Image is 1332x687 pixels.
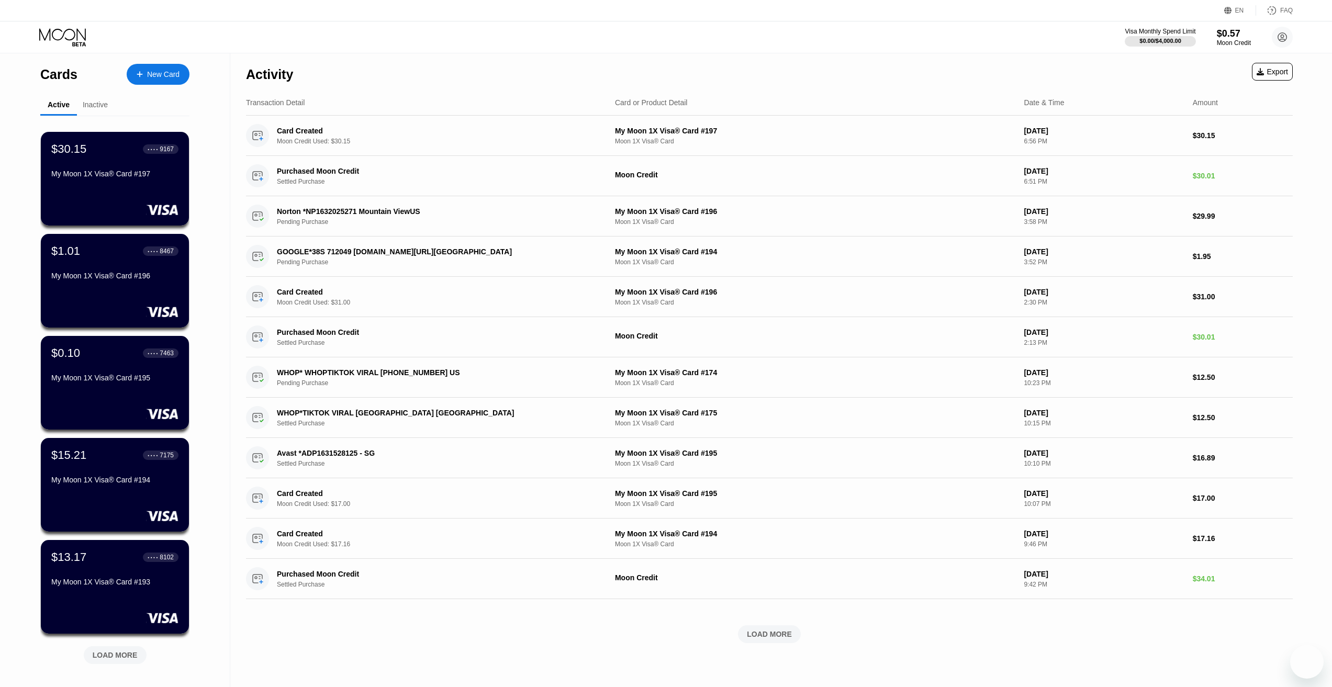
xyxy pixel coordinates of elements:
[76,642,154,664] div: LOAD MORE
[277,449,579,457] div: Avast *ADP1631528125 - SG
[160,350,174,357] div: 7463
[1256,5,1293,16] div: FAQ
[246,625,1293,643] div: LOAD MORE
[1257,67,1288,76] div: Export
[160,145,174,153] div: 9167
[51,244,80,258] div: $1.01
[1024,570,1184,578] div: [DATE]
[1193,454,1293,462] div: $16.89
[148,556,158,559] div: ● ● ● ●
[1217,39,1251,47] div: Moon Credit
[1193,98,1218,107] div: Amount
[1024,167,1184,175] div: [DATE]
[277,500,601,508] div: Moon Credit Used: $17.00
[51,142,86,156] div: $30.15
[246,98,305,107] div: Transaction Detail
[615,449,1015,457] div: My Moon 1X Visa® Card #195
[615,127,1015,135] div: My Moon 1X Visa® Card #197
[1024,449,1184,457] div: [DATE]
[1024,460,1184,467] div: 10:10 PM
[1024,339,1184,346] div: 2:13 PM
[1217,28,1251,47] div: $0.57Moon Credit
[51,550,86,564] div: $13.17
[1024,98,1064,107] div: Date & Time
[1193,575,1293,583] div: $34.01
[615,299,1015,306] div: Moon 1X Visa® Card
[1024,207,1184,216] div: [DATE]
[615,288,1015,296] div: My Moon 1X Visa® Card #196
[1024,581,1184,588] div: 9:42 PM
[1139,38,1181,44] div: $0.00 / $4,000.00
[1024,489,1184,498] div: [DATE]
[1125,28,1195,47] div: Visa Monthly Spend Limit$0.00/$4,000.00
[277,127,579,135] div: Card Created
[246,559,1293,599] div: Purchased Moon CreditSettled PurchaseMoon Credit[DATE]9:42 PM$34.01
[1024,420,1184,427] div: 10:15 PM
[1217,28,1251,39] div: $0.57
[148,250,158,253] div: ● ● ● ●
[277,540,601,548] div: Moon Credit Used: $17.16
[246,478,1293,519] div: Card CreatedMoon Credit Used: $17.00My Moon 1X Visa® Card #195Moon 1X Visa® Card[DATE]10:07 PM$17.00
[51,476,178,484] div: My Moon 1X Visa® Card #194
[1125,28,1195,35] div: Visa Monthly Spend Limit
[246,67,293,82] div: Activity
[615,420,1015,427] div: Moon 1X Visa® Card
[1193,373,1293,381] div: $12.50
[615,489,1015,498] div: My Moon 1X Visa® Card #195
[246,519,1293,559] div: Card CreatedMoon Credit Used: $17.16My Moon 1X Visa® Card #194Moon 1X Visa® Card[DATE]9:46 PM$17.16
[277,178,601,185] div: Settled Purchase
[615,409,1015,417] div: My Moon 1X Visa® Card #175
[1024,540,1184,548] div: 9:46 PM
[277,368,579,377] div: WHOP* WHOPTIKTOK VIRAL [PHONE_NUMBER] US
[1193,172,1293,180] div: $30.01
[1193,292,1293,301] div: $31.00
[1290,645,1324,679] iframe: Mesajlaşma penceresini başlatma düğmesi, görüşme devam ediyor
[1193,534,1293,543] div: $17.16
[160,247,174,255] div: 8467
[277,420,601,427] div: Settled Purchase
[615,247,1015,256] div: My Moon 1X Visa® Card #194
[615,573,1015,582] div: Moon Credit
[277,288,579,296] div: Card Created
[48,100,70,109] div: Active
[1024,530,1184,538] div: [DATE]
[1024,500,1184,508] div: 10:07 PM
[160,452,174,459] div: 7175
[277,258,601,266] div: Pending Purchase
[246,438,1293,478] div: Avast *ADP1631528125 - SGSettled PurchaseMy Moon 1X Visa® Card #195Moon 1X Visa® Card[DATE]10:10 ...
[615,258,1015,266] div: Moon 1X Visa® Card
[1024,138,1184,145] div: 6:56 PM
[615,530,1015,538] div: My Moon 1X Visa® Card #194
[1193,212,1293,220] div: $29.99
[246,156,1293,196] div: Purchased Moon CreditSettled PurchaseMoon Credit[DATE]6:51 PM$30.01
[747,629,792,639] div: LOAD MORE
[277,218,601,226] div: Pending Purchase
[1024,258,1184,266] div: 3:52 PM
[51,272,178,280] div: My Moon 1X Visa® Card #196
[1193,494,1293,502] div: $17.00
[1024,368,1184,377] div: [DATE]
[41,132,189,226] div: $30.15● ● ● ●9167My Moon 1X Visa® Card #197
[147,70,180,79] div: New Card
[160,554,174,561] div: 8102
[1235,7,1244,14] div: EN
[1193,413,1293,422] div: $12.50
[277,138,601,145] div: Moon Credit Used: $30.15
[127,64,189,85] div: New Card
[277,530,579,538] div: Card Created
[41,438,189,532] div: $15.21● ● ● ●7175My Moon 1X Visa® Card #194
[277,247,579,256] div: GOOGLE*38S 712049 [DOMAIN_NAME][URL][GEOGRAPHIC_DATA]
[1024,127,1184,135] div: [DATE]
[277,328,579,336] div: Purchased Moon Credit
[615,98,688,107] div: Card or Product Detail
[246,357,1293,398] div: WHOP* WHOPTIKTOK VIRAL [PHONE_NUMBER] USPending PurchaseMy Moon 1X Visa® Card #174Moon 1X Visa® C...
[41,540,189,634] div: $13.17● ● ● ●8102My Moon 1X Visa® Card #193
[615,218,1015,226] div: Moon 1X Visa® Card
[1193,333,1293,341] div: $30.01
[1193,131,1293,140] div: $30.15
[51,374,178,382] div: My Moon 1X Visa® Card #195
[615,332,1015,340] div: Moon Credit
[277,460,601,467] div: Settled Purchase
[148,148,158,151] div: ● ● ● ●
